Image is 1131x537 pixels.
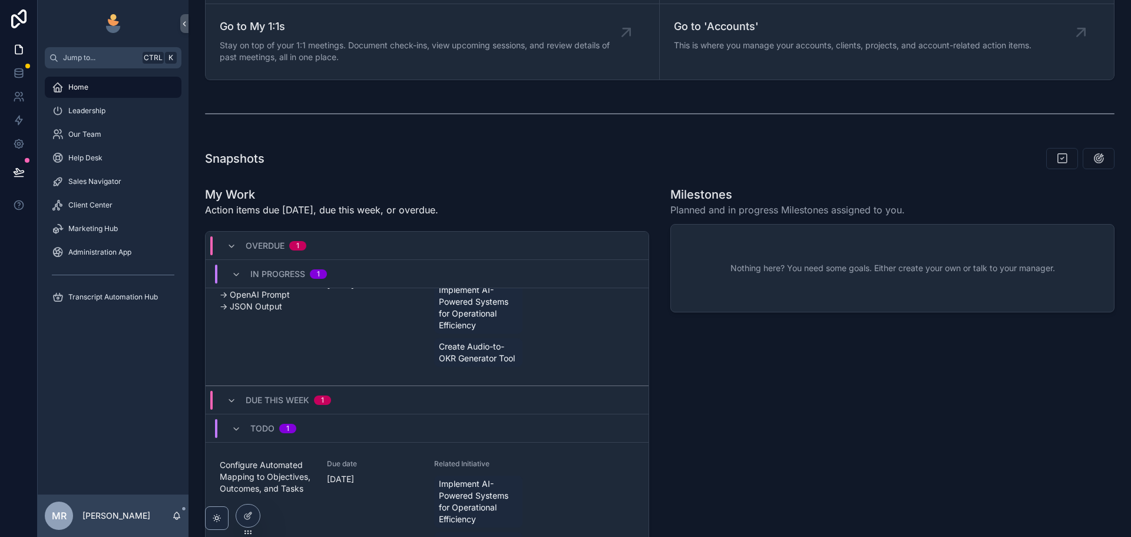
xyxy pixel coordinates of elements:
[143,52,164,64] span: Ctrl
[206,249,649,386] a: Build Pipeline: Audio Upload → Transcript → OpenAI Prompt → JSON OutputDue date[DATE]Related Init...
[434,282,522,334] a: Implement AI-Powered Systems for Operational Efficiency
[63,53,138,62] span: Jump to...
[246,240,285,252] span: Overdue
[38,68,188,323] div: scrollable content
[205,203,438,217] p: Action items due [DATE], due this week, or overdue.
[439,341,518,364] span: Create Audio-to-OKR Generator Tool
[45,100,181,121] a: Leadership
[327,473,354,485] p: [DATE]
[220,459,313,495] span: Configure Automated Mapping to Objectives, Outcomes, and Tasks
[434,459,527,469] span: Related Initiative
[317,269,320,279] div: 1
[321,396,324,405] div: 1
[45,77,181,98] a: Home
[670,186,905,203] h1: Milestones
[68,248,131,257] span: Administration App
[327,459,420,469] span: Due date
[674,18,1031,35] span: Go to 'Accounts'
[45,147,181,169] a: Help Desk
[205,150,264,167] h1: Snapshots
[250,268,305,280] span: In Progress
[730,262,1055,274] span: Nothing here? You need some goals. Either create your own or talk to your manager.
[68,200,113,210] span: Client Center
[439,284,518,331] span: Implement AI-Powered Systems for Operational Efficiency
[296,241,299,251] div: 1
[45,47,181,68] button: Jump to...CtrlK
[68,130,101,139] span: Our Team
[250,423,275,434] span: Todo
[674,39,1031,51] span: This is where you manage your accounts, clients, projects, and account-related action items.
[104,14,123,33] img: App logo
[206,4,660,80] a: Go to My 1:1sStay on top of your 1:1 meetings. Document check-ins, view upcoming sessions, and re...
[45,195,181,216] a: Client Center
[68,177,121,186] span: Sales Navigator
[166,53,176,62] span: K
[82,510,150,522] p: [PERSON_NAME]
[68,106,105,116] span: Leadership
[670,203,905,217] span: Planned and in progress Milestones assigned to you.
[45,171,181,192] a: Sales Navigator
[660,4,1114,80] a: Go to 'Accounts'This is where you manage your accounts, clients, projects, and account-related ac...
[68,224,118,233] span: Marketing Hub
[52,509,67,523] span: MR
[220,39,626,63] span: Stay on top of your 1:1 meetings. Document check-ins, view upcoming sessions, and review details ...
[45,218,181,239] a: Marketing Hub
[286,424,289,433] div: 1
[439,478,518,525] span: Implement AI-Powered Systems for Operational Efficiency
[434,338,522,367] a: Create Audio-to-OKR Generator Tool
[434,476,522,528] a: Implement AI-Powered Systems for Operational Efficiency
[68,153,102,163] span: Help Desk
[246,394,309,406] span: Due This Week
[45,242,181,263] a: Administration App
[68,83,88,92] span: Home
[68,292,158,302] span: Transcript Automation Hub
[45,124,181,145] a: Our Team
[220,18,626,35] span: Go to My 1:1s
[205,186,438,203] h1: My Work
[220,265,313,312] span: Build Pipeline: Audio Upload → Transcript → OpenAI Prompt → JSON Output
[45,286,181,308] a: Transcript Automation Hub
